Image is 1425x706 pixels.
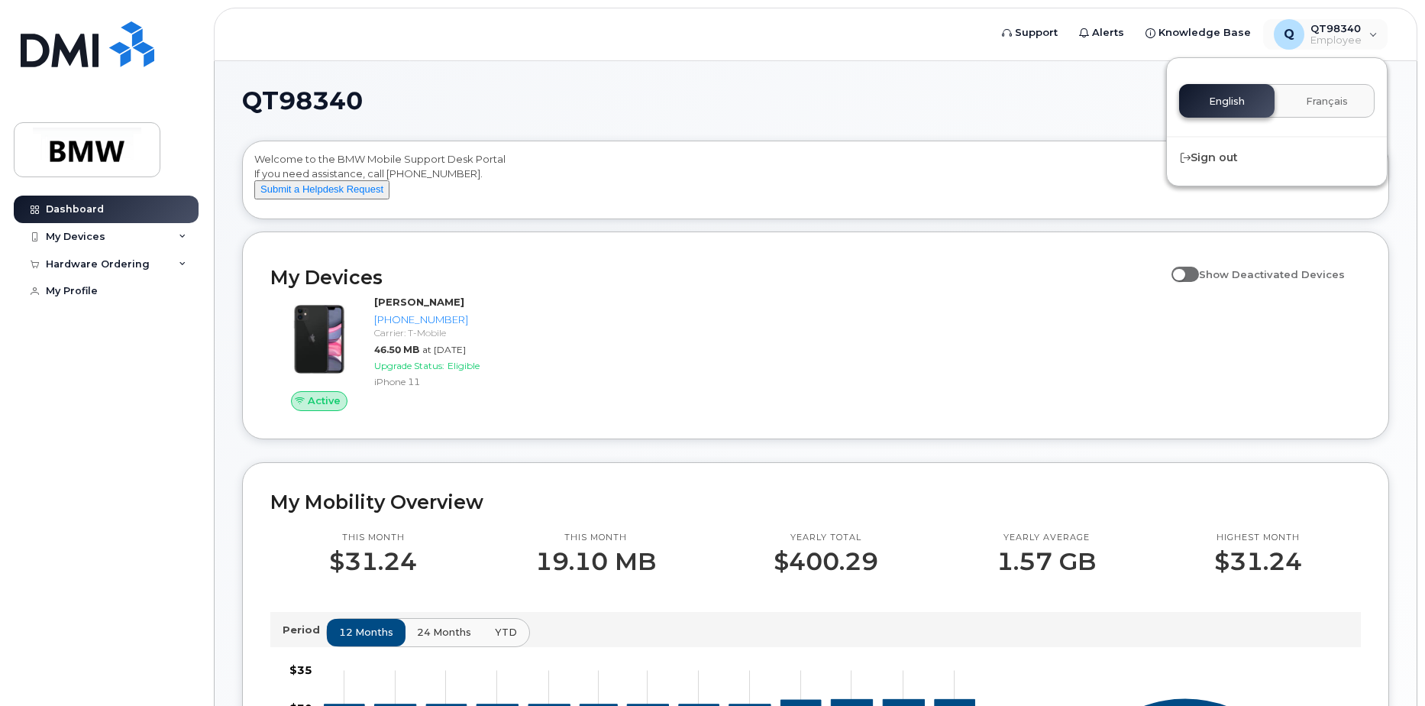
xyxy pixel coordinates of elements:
input: Show Deactivated Devices [1171,260,1184,272]
span: Upgrade Status: [374,360,444,371]
span: 46.50 MB [374,344,419,355]
p: 19.10 MB [535,548,656,575]
p: Period [283,623,326,637]
div: [PHONE_NUMBER] [374,313,523,327]
span: YTD [495,625,517,640]
span: 24 months [417,625,471,640]
p: $31.24 [1214,548,1302,575]
div: Carrier: T-Mobile [374,326,523,339]
p: $400.29 [774,548,878,575]
span: Eligible [448,360,480,371]
iframe: Messenger Launcher [1359,640,1414,695]
div: Sign out [1167,144,1387,172]
tspan: $35 [289,663,312,677]
span: at [DATE] [422,344,466,355]
p: $31.24 [329,548,417,575]
h2: My Devices [270,266,1164,289]
div: iPhone 11 [374,375,523,388]
p: Highest month [1214,532,1302,544]
a: Active[PERSON_NAME][PHONE_NUMBER]Carrier: T-Mobile46.50 MBat [DATE]Upgrade Status:EligibleiPhone 11 [270,295,529,411]
button: Submit a Helpdesk Request [254,180,389,199]
span: Français [1306,96,1348,108]
h2: My Mobility Overview [270,491,1361,513]
strong: [PERSON_NAME] [374,296,464,308]
p: Yearly total [774,532,878,544]
p: Yearly average [997,532,1096,544]
p: This month [535,532,656,544]
span: QT98340 [242,89,363,112]
img: iPhone_11.jpg [283,303,356,376]
span: Active [308,393,341,408]
p: This month [329,532,417,544]
div: Welcome to the BMW Mobile Support Desk Portal If you need assistance, call [PHONE_NUMBER]. [254,152,1377,213]
a: Submit a Helpdesk Request [254,183,389,195]
p: 1.57 GB [997,548,1096,575]
span: Show Deactivated Devices [1199,268,1345,280]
